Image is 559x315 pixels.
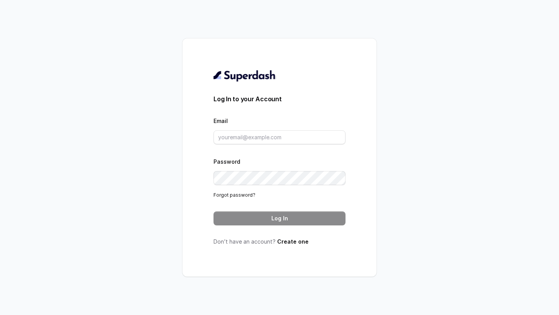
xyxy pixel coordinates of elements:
label: Email [214,118,228,124]
img: light.svg [214,69,276,82]
a: Forgot password? [214,192,255,198]
button: Log In [214,211,345,225]
label: Password [214,158,240,165]
h3: Log In to your Account [214,94,345,104]
p: Don’t have an account? [214,238,345,246]
input: youremail@example.com [214,130,345,144]
a: Create one [277,238,309,245]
